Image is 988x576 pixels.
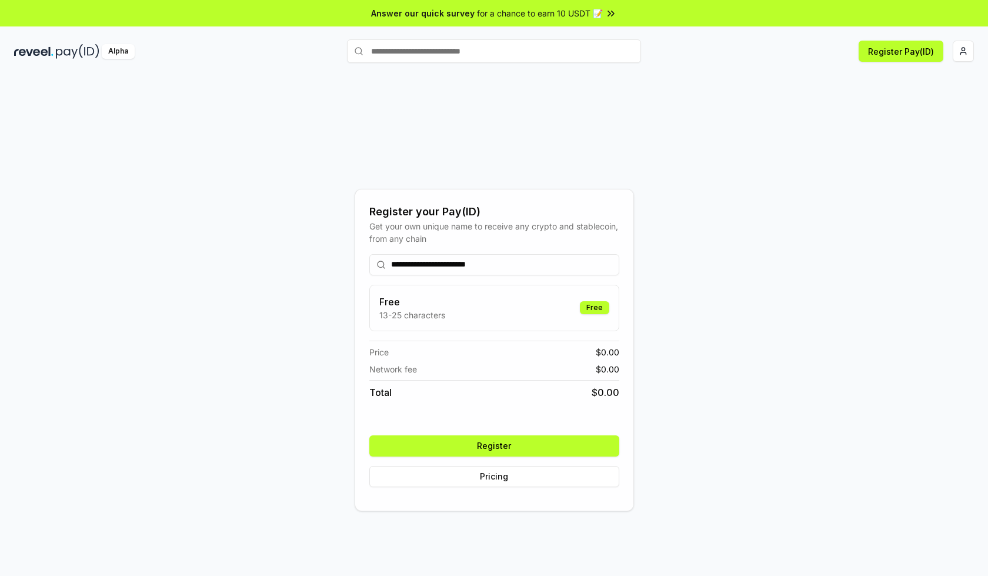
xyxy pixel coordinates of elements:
img: reveel_dark [14,44,54,59]
button: Register Pay(ID) [859,41,943,62]
button: Register [369,435,619,457]
p: 13-25 characters [379,309,445,321]
img: pay_id [56,44,99,59]
span: Total [369,385,392,399]
button: Pricing [369,466,619,487]
div: Get your own unique name to receive any crypto and stablecoin, from any chain [369,220,619,245]
h3: Free [379,295,445,309]
span: Price [369,346,389,358]
span: Answer our quick survey [371,7,475,19]
span: for a chance to earn 10 USDT 📝 [477,7,603,19]
div: Alpha [102,44,135,59]
span: $ 0.00 [596,346,619,358]
div: Register your Pay(ID) [369,204,619,220]
div: Free [580,301,609,314]
span: $ 0.00 [596,363,619,375]
span: $ 0.00 [592,385,619,399]
span: Network fee [369,363,417,375]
